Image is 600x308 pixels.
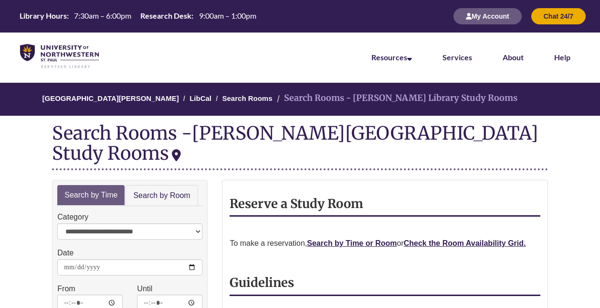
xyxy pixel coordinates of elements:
label: Until [137,283,152,295]
a: About [503,53,524,62]
li: Search Rooms - [PERSON_NAME] Library Study Rooms [274,91,517,105]
button: My Account [453,8,522,24]
a: Resources [371,53,412,62]
a: My Account [453,12,522,20]
a: Search by Time or Room [307,239,397,247]
a: Search by Time [57,185,125,206]
button: Chat 24/7 [531,8,586,24]
a: Check the Room Availability Grid. [404,239,526,247]
strong: Guidelines [230,275,294,290]
span: 7:30am – 6:00pm [74,11,131,20]
nav: Breadcrumb [52,83,547,116]
a: Search Rooms [222,94,273,102]
a: Chat 24/7 [531,12,586,20]
th: Library Hours: [16,11,70,21]
span: 9:00am – 1:00pm [199,11,256,20]
a: [GEOGRAPHIC_DATA][PERSON_NAME] [42,94,179,102]
a: Hours Today [16,11,260,22]
div: Search Rooms - [52,123,547,170]
p: To make a reservation, or [230,237,540,250]
div: [PERSON_NAME][GEOGRAPHIC_DATA] Study Rooms [52,121,538,165]
table: Hours Today [16,11,260,21]
a: LibCal [189,94,211,102]
th: Research Desk: [137,11,195,21]
label: From [57,283,75,295]
a: Services [442,53,472,62]
label: Date [57,247,74,259]
a: Search by Room [126,185,198,207]
strong: Reserve a Study Room [230,196,363,211]
label: Category [57,211,88,223]
img: UNWSP Library Logo [20,44,99,69]
a: Help [554,53,570,62]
